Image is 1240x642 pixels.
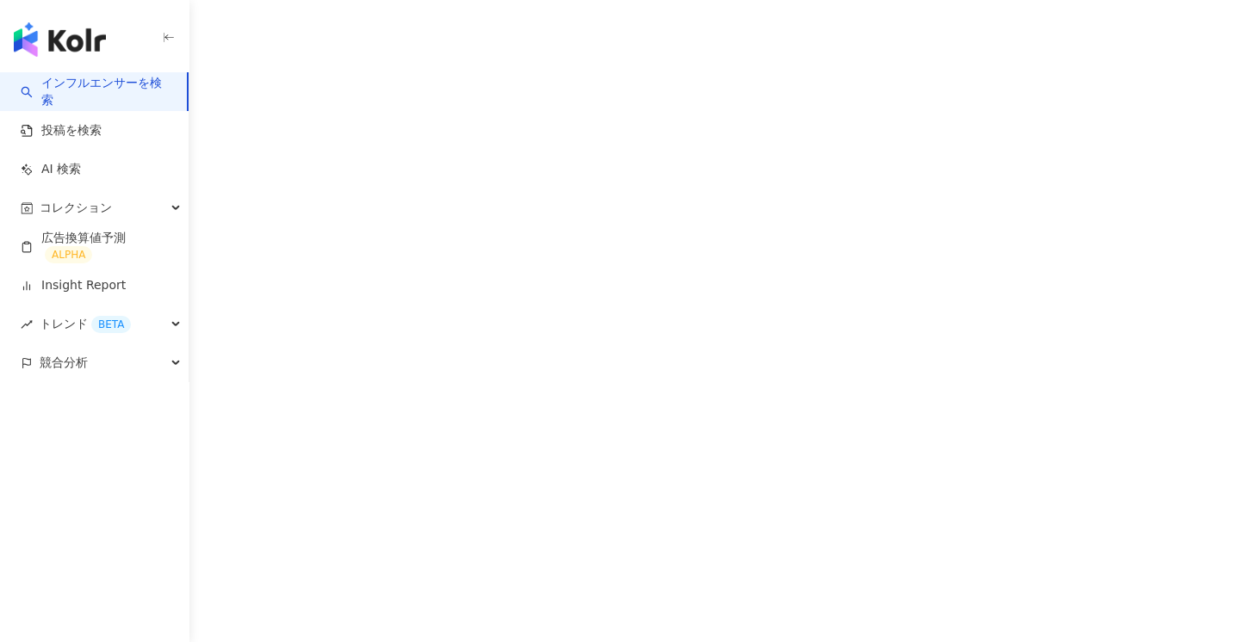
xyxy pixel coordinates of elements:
[40,305,131,343] span: トレンド
[40,188,112,227] span: コレクション
[91,316,131,333] div: BETA
[14,22,106,57] img: logo
[21,230,175,264] a: 広告換算値予測ALPHA
[21,161,81,178] a: AI 検索
[21,277,126,294] a: Insight Report
[21,122,102,139] a: 投稿を検索
[21,75,173,108] a: searchインフルエンサーを検索
[40,343,88,382] span: 競合分析
[21,318,33,330] span: rise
